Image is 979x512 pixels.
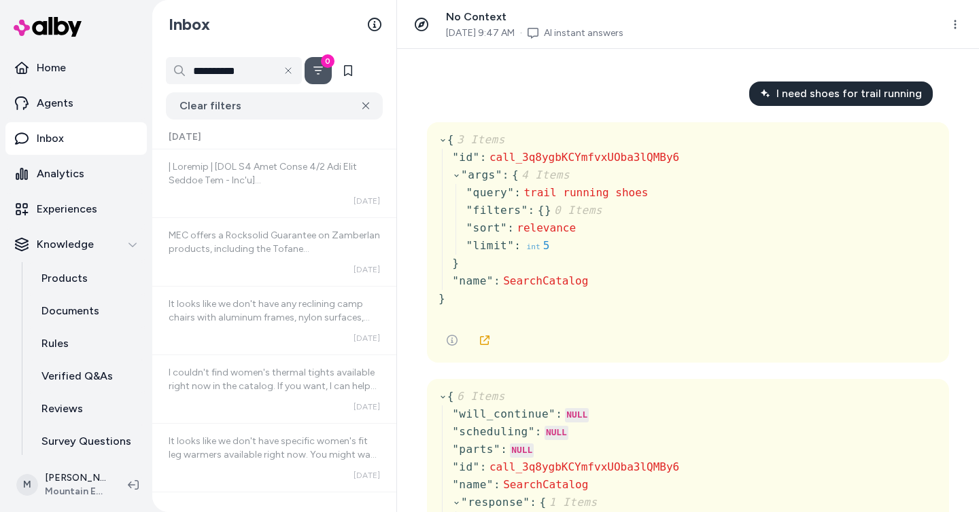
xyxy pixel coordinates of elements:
[45,471,106,485] p: [PERSON_NAME]
[28,392,147,425] a: Reviews
[526,241,540,253] div: int
[446,26,515,40] span: [DATE] 9:47 AM
[535,424,542,440] div: :
[41,433,131,450] p: Survey Questions
[5,87,147,120] a: Agents
[489,151,679,164] span: call_3q8ygbKCYmfvxUOba3lQMBy6
[14,17,82,37] img: alby Logo
[454,133,505,146] span: 3 Items
[37,201,97,217] p: Experiences
[354,470,380,481] span: [DATE]
[514,238,521,254] div: :
[466,239,514,252] span: " limit "
[169,367,378,433] span: I couldn't find women's thermal tights available right now in the catalog. If you want, I can hel...
[466,204,528,217] span: " filters "
[480,459,487,475] div: :
[503,274,588,287] span: SearchCatalog
[520,26,522,40] span: ·
[41,303,99,319] p: Documents
[354,196,380,206] span: [DATE]
[512,168,570,181] span: {
[5,52,147,84] a: Home
[169,298,375,418] span: It looks like we don't have any reclining camp chairs with aluminum frames, nylon surfaces, paddi...
[452,407,555,420] span: " will_continue "
[452,274,494,287] span: " name "
[514,185,521,201] div: :
[452,151,480,164] span: " id "
[169,230,380,486] span: MEC offers a Rocksolid Guarantee on Zamberlan products, including the Tofane [PERSON_NAME]-Tex Ba...
[16,474,38,496] span: M
[466,186,514,199] span: " query "
[28,425,147,458] a: Survey Questions
[519,168,570,181] span: 4 Items
[28,295,147,327] a: Documents
[538,204,545,217] span: {
[530,494,536,511] div: :
[776,86,922,102] span: I need shoes for trail running
[452,257,459,270] span: }
[152,423,396,492] a: It looks like we don't have specific women's fit leg warmers available right now. You might want ...
[5,193,147,225] a: Experiences
[305,57,332,84] button: Filter
[454,390,505,403] span: 6 Items
[447,390,505,403] span: {
[555,406,562,422] div: :
[502,167,509,183] div: :
[447,133,505,146] span: {
[539,496,597,509] span: {
[354,264,380,275] span: [DATE]
[544,26,623,40] a: AI instant answers
[565,408,589,423] div: NULL
[452,478,494,491] span: " name "
[489,460,679,473] span: call_3q8ygbKCYmfvxUOba3lQMBy6
[166,92,383,120] button: Clear filters
[41,270,88,287] p: Products
[543,237,550,255] div: 5
[494,477,500,493] div: :
[507,220,514,236] div: :
[551,204,602,217] span: 0 Items
[28,262,147,295] a: Products
[452,425,535,438] span: " scheduling "
[152,354,396,423] a: I couldn't find women's thermal tights available right now in the catalog. If you want, I can hel...
[446,10,506,23] span: No Context
[545,426,568,441] div: NULL
[461,496,530,509] span: " response "
[439,292,445,305] span: }
[45,485,106,498] span: Mountain Equipment Company
[169,14,210,35] h2: Inbox
[439,327,466,354] button: See more
[41,368,113,384] p: Verified Q&As
[461,168,502,181] span: " args "
[466,221,507,234] span: " sort "
[452,443,500,456] span: " parts "
[37,166,84,182] p: Analytics
[452,460,480,473] span: " id "
[354,333,380,344] span: [DATE]
[528,202,535,219] div: :
[547,496,598,509] span: 1 Items
[37,130,64,147] p: Inbox
[8,463,117,507] button: M[PERSON_NAME]Mountain Equipment Company
[503,478,588,491] span: SearchCatalog
[41,335,69,352] p: Rules
[37,236,94,253] p: Knowledge
[37,60,66,76] p: Home
[545,204,602,217] span: }
[28,360,147,392] a: Verified Q&As
[500,441,507,458] div: :
[510,443,534,458] div: NULL
[152,149,396,217] a: | Loremip | [DOL S4 Amet Conse 4/2 Adi Elit Seddoe Tem - Inc'u](labor://etd.mag.al/en/adminim/896...
[37,95,73,111] p: Agents
[5,228,147,261] button: Knowledge
[5,122,147,155] a: Inbox
[517,221,576,234] span: relevance
[41,401,83,417] p: Reviews
[5,158,147,190] a: Analytics
[28,327,147,360] a: Rules
[480,149,487,166] div: :
[169,130,201,144] span: [DATE]
[321,54,334,68] div: 0
[354,401,380,412] span: [DATE]
[152,217,396,286] a: MEC offers a Rocksolid Guarantee on Zamberlan products, including the Tofane [PERSON_NAME]-Tex Ba...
